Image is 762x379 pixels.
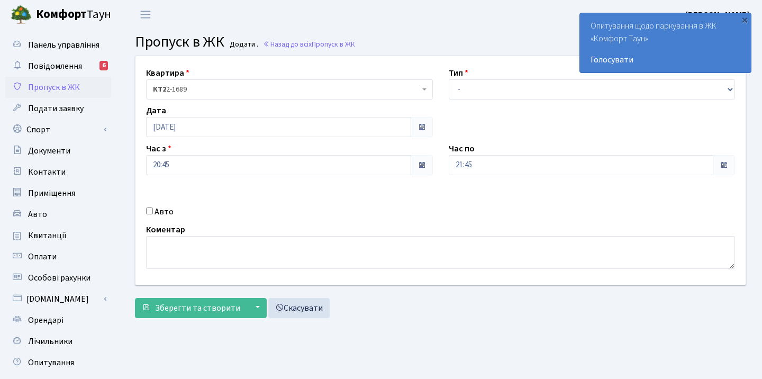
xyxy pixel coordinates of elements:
[5,204,111,225] a: Авто
[5,119,111,140] a: Спорт
[28,357,74,368] span: Опитування
[99,61,108,70] div: 6
[5,56,111,77] a: Повідомлення6
[28,230,67,241] span: Квитанції
[685,8,749,21] a: [PERSON_NAME]
[449,142,475,155] label: Час по
[591,53,740,66] a: Голосувати
[739,14,750,25] div: ×
[28,145,70,157] span: Документи
[28,82,80,93] span: Пропуск в ЖК
[11,4,32,25] img: logo.png
[312,39,355,49] span: Пропуск в ЖК
[5,140,111,161] a: Документи
[5,288,111,310] a: [DOMAIN_NAME]
[135,31,224,52] span: Пропуск в ЖК
[5,34,111,56] a: Панель управління
[28,336,72,347] span: Лічильники
[146,104,166,117] label: Дата
[28,209,47,220] span: Авто
[5,331,111,352] a: Лічильники
[5,352,111,373] a: Опитування
[580,13,751,73] div: Опитування щодо паркування в ЖК «Комфорт Таун»
[155,205,174,218] label: Авто
[146,142,171,155] label: Час з
[5,310,111,331] a: Орендарі
[146,223,185,236] label: Коментар
[146,79,433,100] span: <b>КТ2</b>&nbsp;&nbsp;&nbsp;2-1689
[28,166,66,178] span: Контакти
[5,267,111,288] a: Особові рахунки
[132,6,159,23] button: Переключити навігацію
[28,251,57,263] span: Оплати
[153,84,166,95] b: КТ2
[5,183,111,204] a: Приміщення
[5,246,111,267] a: Оплати
[28,187,75,199] span: Приміщення
[5,77,111,98] a: Пропуск в ЖК
[5,225,111,246] a: Квитанції
[268,298,330,318] a: Скасувати
[36,6,111,24] span: Таун
[685,9,749,21] b: [PERSON_NAME]
[28,272,90,284] span: Особові рахунки
[155,302,240,314] span: Зберегти та створити
[28,60,82,72] span: Повідомлення
[28,103,84,114] span: Подати заявку
[263,39,355,49] a: Назад до всіхПропуск в ЖК
[146,67,189,79] label: Квартира
[153,84,420,95] span: <b>КТ2</b>&nbsp;&nbsp;&nbsp;2-1689
[28,314,63,326] span: Орендарі
[28,39,99,51] span: Панель управління
[5,98,111,119] a: Подати заявку
[228,40,258,49] small: Додати .
[36,6,87,23] b: Комфорт
[135,298,247,318] button: Зберегти та створити
[5,161,111,183] a: Контакти
[449,67,468,79] label: Тип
